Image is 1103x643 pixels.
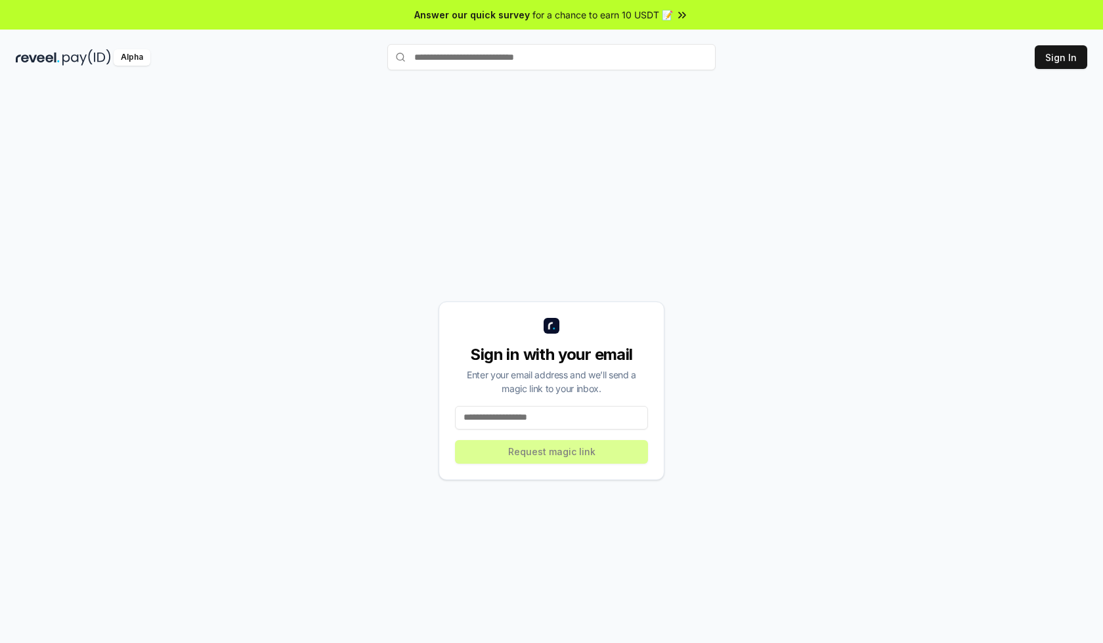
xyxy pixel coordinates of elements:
[455,344,648,365] div: Sign in with your email
[62,49,111,66] img: pay_id
[1035,45,1087,69] button: Sign In
[114,49,150,66] div: Alpha
[455,368,648,395] div: Enter your email address and we’ll send a magic link to your inbox.
[414,8,530,22] span: Answer our quick survey
[532,8,673,22] span: for a chance to earn 10 USDT 📝
[16,49,60,66] img: reveel_dark
[544,318,559,334] img: logo_small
